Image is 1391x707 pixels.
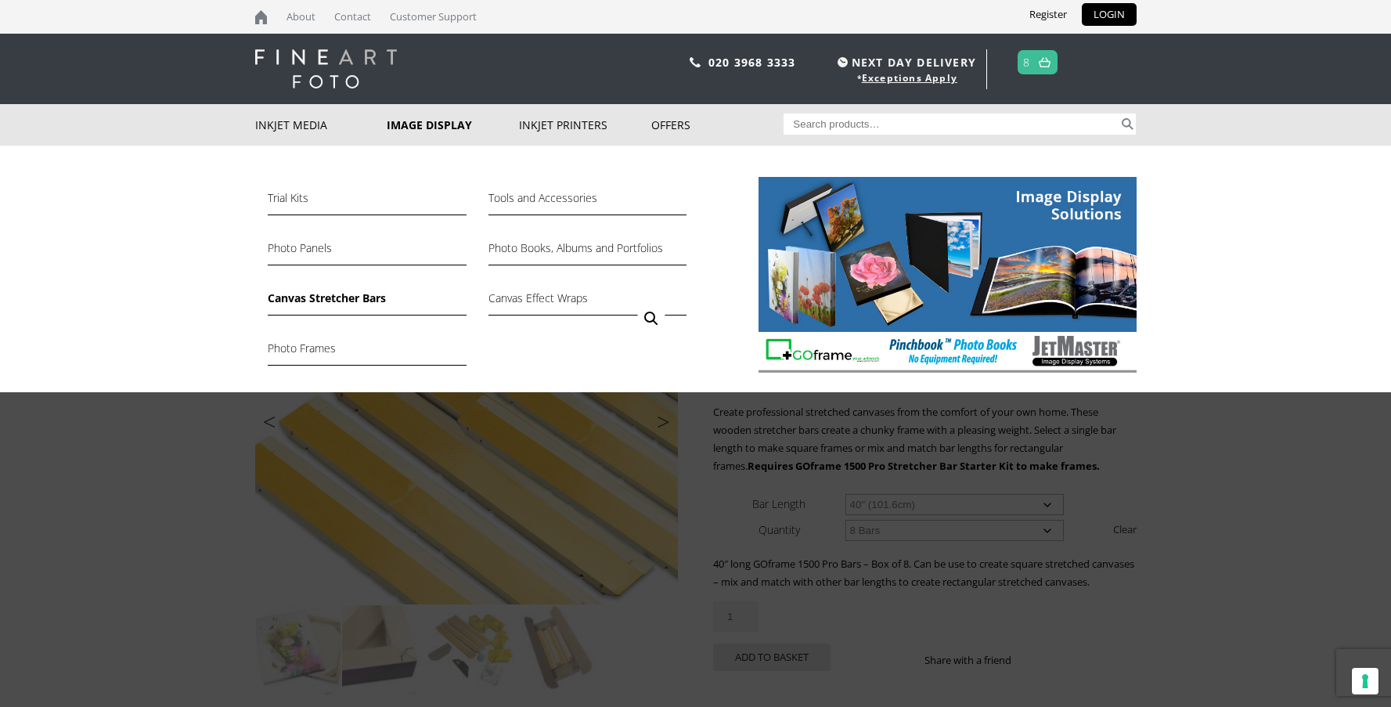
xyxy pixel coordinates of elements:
a: Tools and Accessories [488,189,686,215]
a: Inkjet Printers [519,104,651,146]
input: Search products… [784,114,1119,135]
img: phone.svg [690,57,701,67]
img: basket.svg [1039,57,1050,67]
a: Offers [651,104,784,146]
a: Register [1018,3,1079,26]
a: Inkjet Media [255,104,387,146]
span: NEXT DAY DELIVERY [834,53,976,71]
img: logo-white.svg [255,49,397,88]
button: Search [1119,114,1137,135]
a: View full-screen image gallery [637,305,665,333]
img: Fine-Art-Foto_Image-Display-Solutions.jpg [759,177,1137,373]
a: Canvas Effect Wraps [488,289,686,316]
a: 8 [1023,51,1030,74]
a: Photo Books, Albums and Portfolios [488,239,686,265]
a: Exceptions Apply [862,71,957,85]
a: Photo Panels [268,239,466,265]
img: time.svg [838,57,848,67]
a: Photo Frames [268,339,466,366]
a: LOGIN [1082,3,1137,26]
a: Trial Kits [268,189,466,215]
a: Canvas Stretcher Bars [268,289,466,316]
a: Image Display [387,104,519,146]
a: 020 3968 3333 [708,55,796,70]
button: Your consent preferences for tracking technologies [1352,668,1378,694]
